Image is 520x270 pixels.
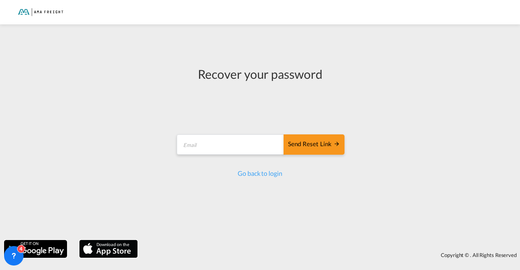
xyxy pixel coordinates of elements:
[198,91,322,122] iframe: reCAPTCHA
[12,3,67,22] img: f843cad07f0a11efa29f0335918cc2fb.png
[78,239,139,259] img: apple.png
[142,248,520,262] div: Copyright © . All Rights Reserved
[334,140,340,147] md-icon: icon-arrow-right
[175,65,344,82] div: Recover your password
[284,134,344,155] button: SEND RESET LINK
[288,140,340,149] div: Send reset link
[177,134,284,155] input: Email
[238,169,282,177] a: Go back to login
[3,239,68,259] img: google.png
